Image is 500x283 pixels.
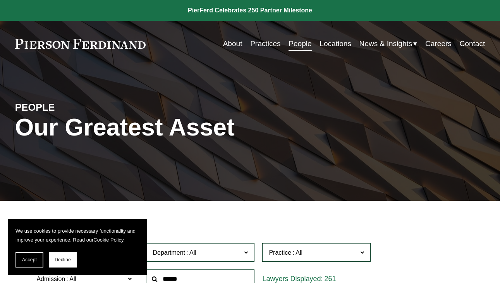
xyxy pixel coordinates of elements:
h4: PEOPLE [15,101,132,113]
span: 261 [325,275,336,283]
p: We use cookies to provide necessary functionality and improve your experience. Read our . [15,226,139,244]
button: Decline [49,252,77,268]
a: Cookie Policy [93,237,123,243]
a: Contact [460,36,485,51]
a: About [223,36,242,51]
a: People [289,36,311,51]
span: Admission [36,276,65,282]
span: Practice [269,249,291,256]
a: folder dropdown [359,36,418,51]
a: Locations [320,36,351,51]
a: Careers [425,36,452,51]
span: Department [153,249,185,256]
h1: Our Greatest Asset [15,113,328,141]
span: Accept [22,257,37,262]
span: News & Insights [359,37,412,50]
a: Practices [250,36,280,51]
span: Decline [55,257,71,262]
section: Cookie banner [8,219,147,275]
button: Accept [15,252,43,268]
